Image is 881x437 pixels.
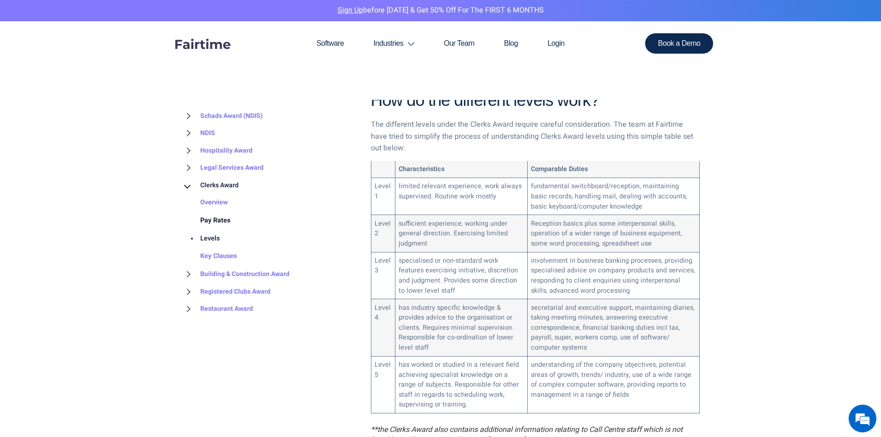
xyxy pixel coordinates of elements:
[21,198,146,209] div: We'll Send Them to You
[399,164,444,174] strong: Characteristics
[182,248,237,266] a: Key Clauses
[182,160,264,177] a: Legal Services Award
[371,178,395,215] td: Level 1
[527,252,699,299] td: involvement in business banking processes, providing specialised advice on company products and s...
[338,5,363,16] a: Sign Up
[527,178,699,215] td: fundamental switchboard/reception, maintaining basic records, handling mail, dealing with account...
[489,21,533,66] a: Blog
[359,21,429,66] a: Industries
[5,269,176,302] textarea: Enter details in the input field
[371,215,395,252] td: Level 2
[395,299,527,356] td: has industry specific knowledge & provides advice to the organisation or clients. Requires minima...
[371,119,700,154] p: The different levels under the Clerks Award require careful consideration. The team at Fairtime h...
[182,177,239,194] a: Clerks Award
[182,107,357,318] nav: BROWSE TOPICS
[395,215,527,252] td: sufficient experience, working under general direction. Exercising limited judgment
[527,356,699,413] td: understanding of the company objectives, potential areas of growth, trends/ industry, use of a wi...
[182,107,263,125] a: Schads Award (NDIS)
[182,194,228,212] a: Overview
[182,125,215,142] a: NDIS
[182,88,357,318] div: BROWSE TOPICS
[658,40,701,47] span: Book a Demo
[48,52,155,64] div: Need Clerks Rates?
[527,299,699,356] td: secretarial and executive support, maintaining diaries, taking meeting minutes, answering executi...
[527,215,699,252] td: Reception basics plus some interpersonal skills, operation of a wider range of business equipment...
[182,212,230,230] a: Pay Rates
[16,179,68,187] div: Need Clerks Rates?
[120,234,146,246] div: Submit
[152,5,174,27] div: Minimize live chat window
[182,142,253,160] a: Hospitality Award
[371,90,700,111] h2: How do the different levels work?
[371,356,395,413] td: Level 5
[302,21,358,66] a: Software
[7,5,874,17] p: before [DATE] & Get 50% Off for the FIRST 6 MONTHS
[395,252,527,299] td: specialised or non-standard work features exercising initiative, discretion and judgment. Provide...
[182,283,271,301] a: Registered Clubs Award
[371,299,395,356] td: Level 4
[182,265,290,283] a: Building & Construction Award
[182,230,220,248] a: Levels
[533,21,579,66] a: Login
[429,21,489,66] a: Our Team
[16,46,39,69] img: d_7003521856_operators_12627000000521031
[395,356,527,413] td: has worked or studied in a relevant field achieving specialist knowledge on a range of subjects. ...
[531,164,588,174] strong: Comparable Duties
[182,300,253,318] a: Restaurant Award
[645,33,714,54] a: Book a Demo
[395,178,527,215] td: limited relevant experience, work always supervised. Routine work mostly
[371,252,395,299] td: Level 3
